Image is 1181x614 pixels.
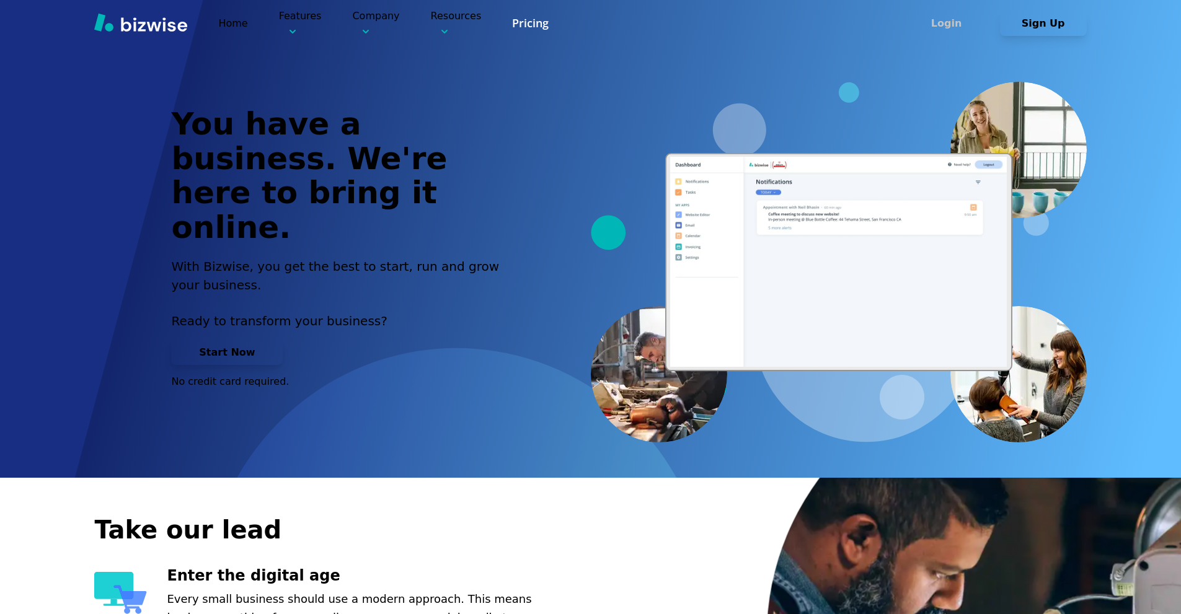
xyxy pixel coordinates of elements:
[171,257,513,294] h2: With Bizwise, you get the best to start, run and grow your business.
[218,17,247,29] a: Home
[94,13,187,32] img: Bizwise Logo
[903,17,1000,29] a: Login
[352,9,399,38] p: Company
[903,11,990,36] button: Login
[171,312,513,330] p: Ready to transform your business?
[512,15,549,31] a: Pricing
[171,346,283,358] a: Start Now
[279,9,322,38] p: Features
[171,340,283,365] button: Start Now
[94,572,147,614] img: Enter the digital age Icon
[171,107,513,245] h1: You have a business. We're here to bring it online.
[167,566,559,586] h3: Enter the digital age
[431,9,482,38] p: Resources
[94,513,1024,546] h2: Take our lead
[1000,11,1087,36] button: Sign Up
[1000,17,1087,29] a: Sign Up
[171,375,513,388] p: No credit card required.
